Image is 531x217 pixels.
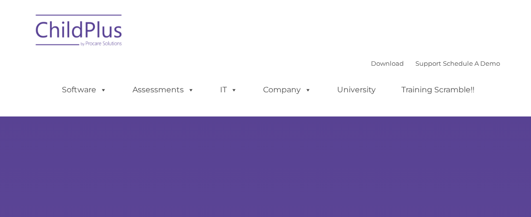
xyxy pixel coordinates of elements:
img: ChildPlus by Procare Solutions [31,8,128,56]
font: | [371,59,500,67]
a: Company [253,80,321,100]
a: Assessments [123,80,204,100]
a: University [327,80,385,100]
a: Schedule A Demo [443,59,500,67]
a: Support [415,59,441,67]
a: Download [371,59,404,67]
a: Software [52,80,117,100]
a: Training Scramble!! [392,80,484,100]
a: IT [210,80,247,100]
